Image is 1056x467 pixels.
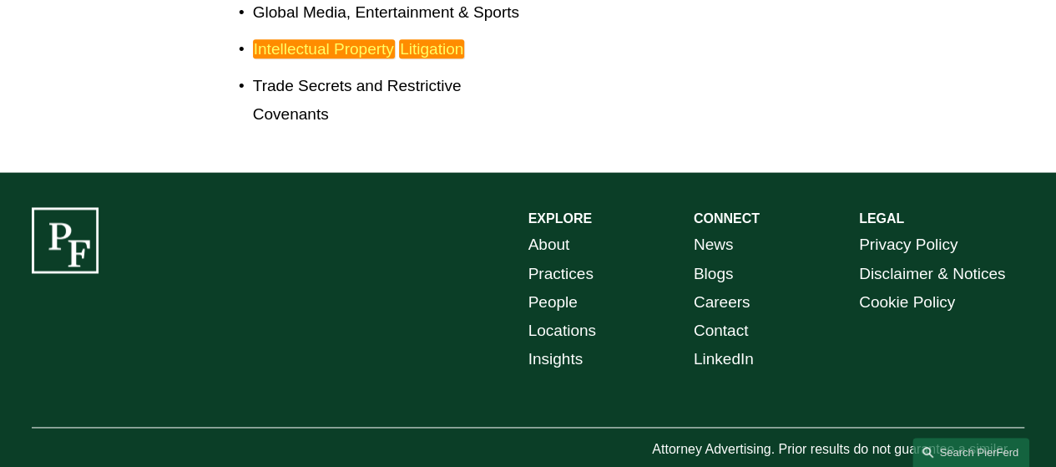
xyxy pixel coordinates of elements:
strong: CONNECT [694,211,760,226]
a: Insights [528,345,584,373]
a: Blogs [694,260,734,288]
a: Careers [694,288,750,317]
a: People [528,288,578,317]
a: Disclaimer & Notices [859,260,1005,288]
em: Litigation [399,39,464,58]
strong: EXPLORE [528,211,592,226]
strong: LEGAL [859,211,904,226]
a: Locations [528,317,596,345]
a: Cookie Policy [859,288,955,317]
a: Search this site [912,438,1029,467]
a: About [528,231,570,259]
em: Intellectual Property [253,39,395,58]
a: News [694,231,734,259]
p: Trade Secrets and Restrictive Covenants [253,72,528,129]
a: Practices [528,260,594,288]
a: Contact [694,317,749,345]
a: Privacy Policy [859,231,957,259]
a: LinkedIn [694,345,754,373]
